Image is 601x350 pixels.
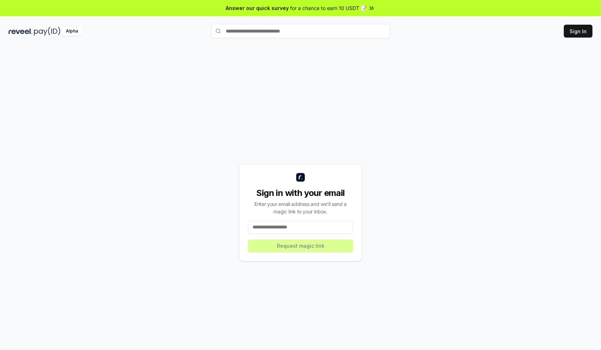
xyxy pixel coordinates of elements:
[34,27,60,36] img: pay_id
[248,200,353,215] div: Enter your email address and we’ll send a magic link to your inbox.
[290,4,367,12] span: for a chance to earn 10 USDT 📝
[248,187,353,199] div: Sign in with your email
[9,27,33,36] img: reveel_dark
[226,4,289,12] span: Answer our quick survey
[564,25,592,38] button: Sign In
[296,173,305,182] img: logo_small
[62,27,82,36] div: Alpha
